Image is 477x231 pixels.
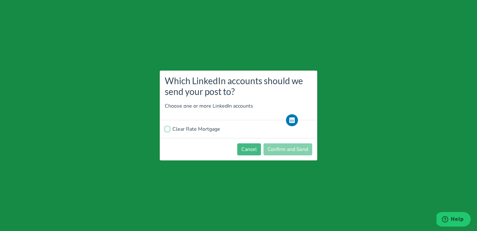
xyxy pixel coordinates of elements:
button: Confirm and Send [263,143,312,155]
h3: Which LinkedIn accounts should we send your post to? [165,76,312,97]
button: Cancel [237,143,261,155]
iframe: Opens a widget where you can find more information [437,212,471,228]
p: Choose one or more LinkedIn accounts [165,102,312,110]
label: Clear Rate Mortgage [172,125,220,133]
